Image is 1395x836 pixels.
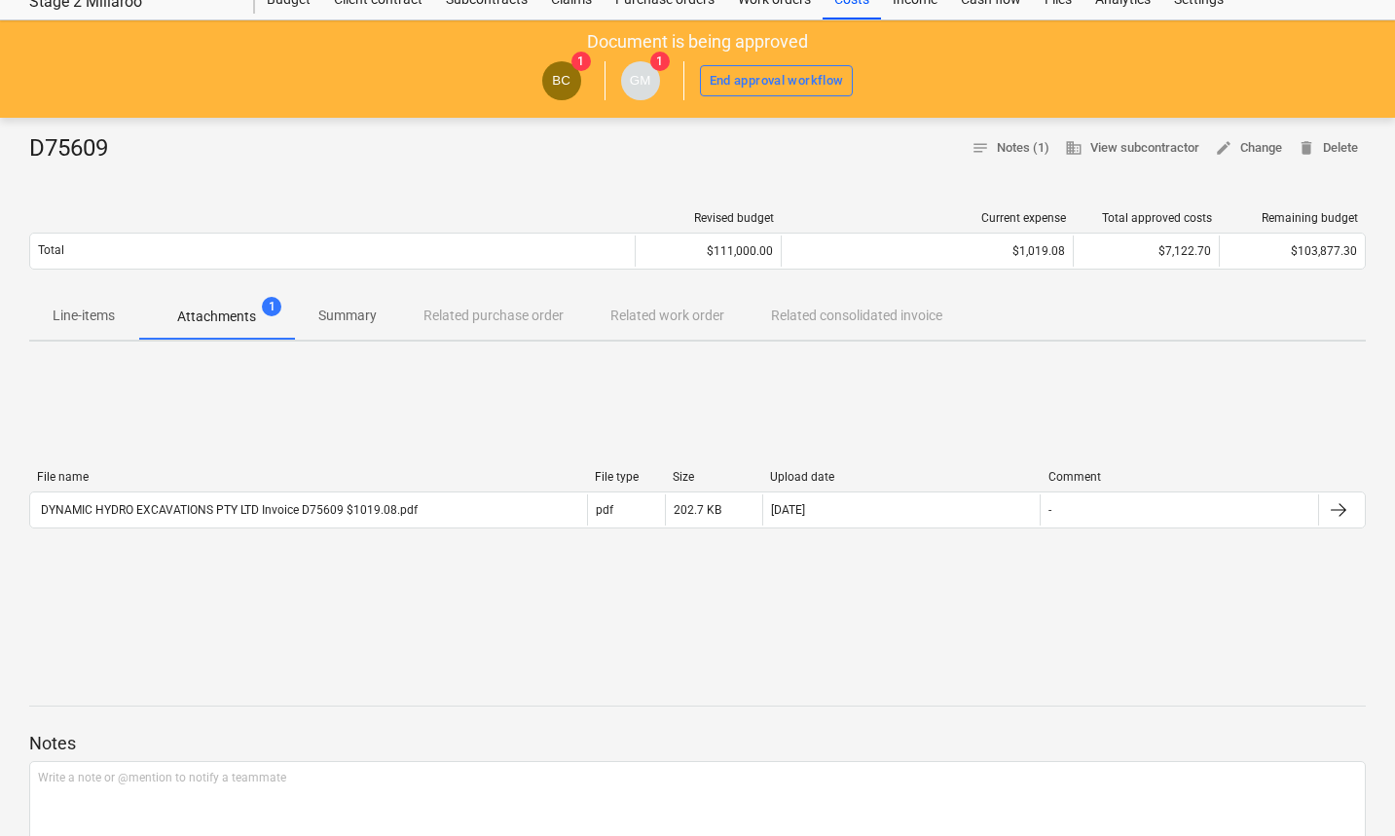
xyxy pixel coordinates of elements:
[38,503,418,517] div: DYNAMIC HYDRO EXCAVATIONS PTY LTD Invoice D75609 $1019.08.pdf
[571,52,591,71] span: 1
[318,306,377,326] p: Summary
[650,52,670,71] span: 1
[1215,137,1282,160] span: Change
[771,503,805,517] div: [DATE]
[700,65,854,96] button: End approval workflow
[630,73,650,88] span: GM
[29,732,1366,755] p: Notes
[37,470,579,484] div: File name
[964,133,1057,164] button: Notes (1)
[1048,470,1311,484] div: Comment
[53,306,115,326] p: Line-items
[674,503,721,517] div: 202.7 KB
[972,137,1049,160] span: Notes (1)
[262,297,281,316] span: 1
[542,61,581,100] div: Billy Campbell
[1057,133,1207,164] button: View subcontractor
[1215,139,1232,157] span: edit
[621,61,660,100] div: Geoff Morley
[643,211,774,225] div: Revised budget
[177,307,256,327] p: Attachments
[1073,236,1219,267] div: $7,122.70
[789,211,1066,225] div: Current expense
[595,470,657,484] div: File type
[635,236,781,267] div: $111,000.00
[1065,137,1199,160] span: View subcontractor
[29,133,124,164] div: D75609
[38,242,64,259] p: Total
[1228,211,1358,225] div: Remaining budget
[552,73,570,88] span: BC
[789,244,1065,258] div: $1,019.08
[673,470,754,484] div: Size
[596,503,613,517] div: pdf
[1048,503,1051,517] div: -
[1290,133,1366,164] button: Delete
[1065,139,1083,157] span: business
[1298,139,1315,157] span: delete
[710,70,844,92] div: End approval workflow
[1082,211,1212,225] div: Total approved costs
[972,139,989,157] span: notes
[1207,133,1290,164] button: Change
[770,470,1033,484] div: Upload date
[1291,244,1357,258] span: $103,877.30
[1298,137,1358,160] span: Delete
[587,30,808,54] p: Document is being approved
[1298,743,1395,836] iframe: Chat Widget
